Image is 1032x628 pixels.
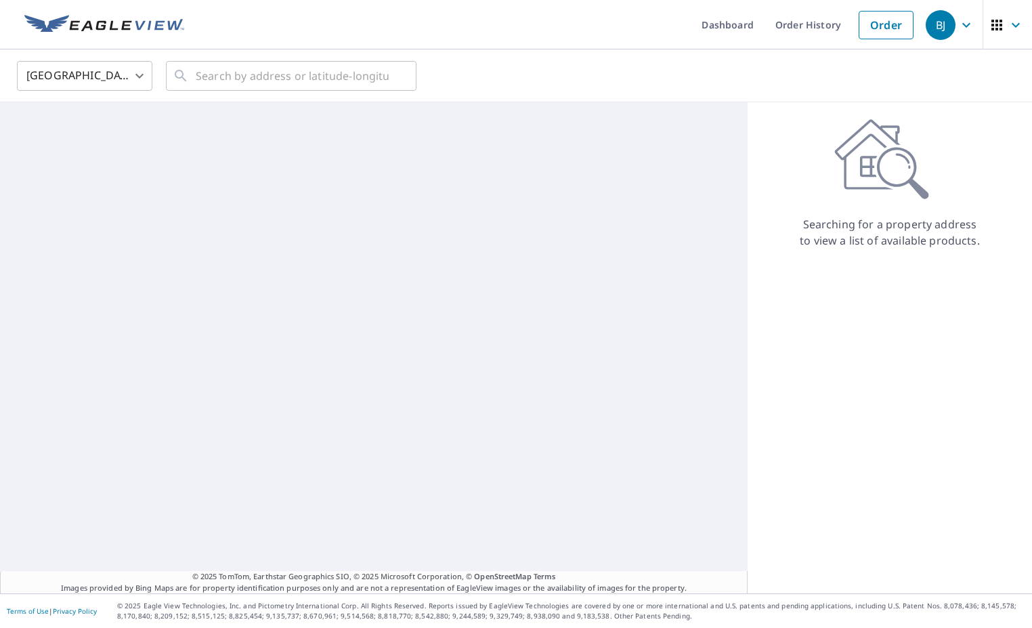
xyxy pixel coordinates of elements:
[799,216,981,249] p: Searching for a property address to view a list of available products.
[117,601,1025,621] p: © 2025 Eagle View Technologies, Inc. and Pictometry International Corp. All Rights Reserved. Repo...
[196,57,389,95] input: Search by address or latitude-longitude
[17,57,152,95] div: [GEOGRAPHIC_DATA]
[534,571,556,581] a: Terms
[53,606,97,616] a: Privacy Policy
[859,11,913,39] a: Order
[7,606,49,616] a: Terms of Use
[926,10,955,40] div: BJ
[7,607,97,615] p: |
[192,571,556,583] span: © 2025 TomTom, Earthstar Geographics SIO, © 2025 Microsoft Corporation, ©
[474,571,531,581] a: OpenStreetMap
[24,15,184,35] img: EV Logo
